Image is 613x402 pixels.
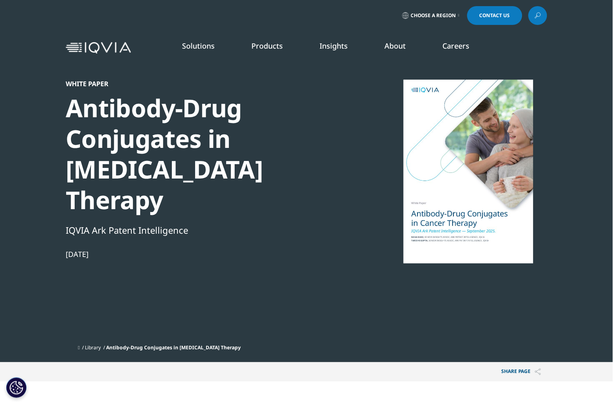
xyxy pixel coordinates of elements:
div: [DATE] [66,249,346,259]
a: Products [251,41,283,51]
a: Library [85,344,101,351]
span: Antibody-Drug Conjugates in [MEDICAL_DATA] Therapy [106,344,241,351]
a: Careers [442,41,469,51]
img: IQVIA Healthcare Information Technology and Pharma Clinical Research Company [66,42,131,54]
a: About [384,41,406,51]
button: Share PAGEShare PAGE [495,362,547,382]
span: Choose a Region [411,12,456,19]
a: Solutions [182,41,215,51]
div: Antibody-Drug Conjugates in [MEDICAL_DATA] Therapy [66,93,346,215]
a: Contact Us [467,6,522,25]
button: Cookies Settings [6,377,27,398]
a: Insights [320,41,348,51]
img: Share PAGE [535,368,541,375]
nav: Primary [134,29,547,67]
div: White Paper [66,80,346,88]
p: Share PAGE [495,362,547,382]
span: Contact Us [480,13,510,18]
div: IQVIA Ark Patent Intelligence [66,223,346,237]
